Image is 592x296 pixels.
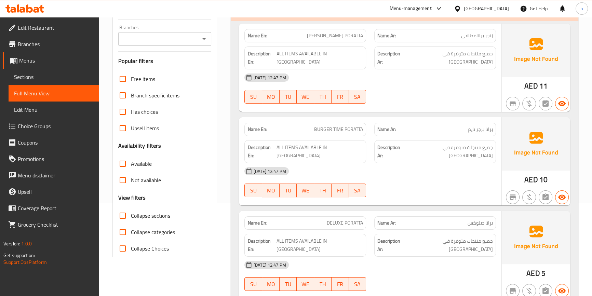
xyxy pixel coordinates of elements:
span: 11 [539,79,548,93]
strong: Name Ar: [377,126,396,133]
a: Menu disclaimer [3,167,99,184]
button: SU [244,184,262,197]
button: TU [280,277,297,291]
span: TH [317,279,329,289]
a: Sections [9,69,99,85]
button: MO [262,90,280,104]
button: Not branch specific item [506,190,520,204]
button: Purchased item [522,97,536,110]
h3: Availability filters [118,142,161,150]
span: Upsell items [131,124,159,132]
span: براتا برجر تايم [468,126,493,133]
button: Available [555,190,569,204]
span: h [580,5,583,12]
span: [DATE] 12:47 PM [251,75,288,81]
span: ALL ITEMS AVAILABLE IN SAMOON [277,50,363,66]
span: Menus [19,56,93,65]
span: زنجر براتامطافي [461,32,493,39]
button: SU [244,90,262,104]
a: Support.OpsPlatform [3,258,47,267]
strong: Description En: [247,50,275,66]
strong: Name En: [247,32,267,39]
button: SA [349,184,366,197]
button: Not has choices [539,97,552,110]
button: FR [332,277,349,291]
span: MO [265,186,277,196]
span: براتا ديلوكس [468,219,493,227]
span: FR [334,92,346,102]
span: Not available [131,176,161,184]
span: Promotions [18,155,93,163]
span: Branch specific items [131,91,179,99]
button: MO [262,277,280,291]
span: Upsell [18,188,93,196]
span: [DATE] 12:47 PM [251,262,288,268]
span: Choice Groups [18,122,93,130]
span: FR [334,279,346,289]
span: 5 [541,267,546,280]
span: WE [299,186,311,196]
span: Available [131,160,152,168]
a: Menus [3,52,99,69]
span: جميع منتجات متوفرة في سامون [406,50,493,66]
h3: Popular filters [118,57,212,65]
strong: Name En: [247,126,267,133]
button: Purchased item [522,190,536,204]
span: TU [282,279,294,289]
span: Collapse Choices [131,244,169,253]
button: MO [262,184,280,197]
img: Ae5nvW7+0k+MAAAAAElFTkSuQmCC [502,24,570,77]
span: MO [265,279,277,289]
button: WE [297,184,314,197]
button: Not branch specific item [506,97,520,110]
span: AED [526,267,540,280]
button: TH [314,90,332,104]
span: Version: [3,239,20,248]
button: FR [332,90,349,104]
div: [GEOGRAPHIC_DATA] [464,5,509,12]
span: Grocery Checklist [18,220,93,229]
button: TH [314,277,332,291]
span: Edit Restaurant [18,24,93,32]
span: AED [524,79,538,93]
button: TH [314,184,332,197]
span: 1.0.0 [21,239,32,248]
div: Menu-management [390,4,432,13]
a: Branches [3,36,99,52]
strong: Description En: [247,237,275,254]
span: Menu disclaimer [18,171,93,179]
a: Edit Restaurant [3,19,99,36]
strong: Description Ar: [377,143,404,160]
button: SU [244,277,262,291]
span: SA [352,186,364,196]
span: جميع منتجات متوفرة في سامون [406,237,493,254]
img: Ae5nvW7+0k+MAAAAAElFTkSuQmCC [502,211,570,264]
strong: Name Ar: [377,32,396,39]
span: SU [247,279,259,289]
span: Has choices [131,108,158,116]
span: Sections [14,73,93,81]
span: TH [317,186,329,196]
img: Ae5nvW7+0k+MAAAAAElFTkSuQmCC [502,117,570,171]
span: ALL ITEMS AVAILABLE IN SAMOON [277,143,363,160]
button: WE [297,90,314,104]
strong: Name Ar: [377,219,396,227]
button: TU [280,184,297,197]
span: MO [265,92,277,102]
button: Available [555,97,569,110]
a: Grocery Checklist [3,216,99,233]
span: WE [299,279,311,289]
span: Get support on: [3,251,35,260]
span: Full Menu View [14,89,93,97]
span: FR [334,186,346,196]
span: WE [299,92,311,102]
strong: Name En: [247,219,267,227]
button: WE [297,277,314,291]
button: SA [349,90,366,104]
span: TU [282,186,294,196]
span: AED [524,173,538,186]
span: 10 [539,173,548,186]
a: Full Menu View [9,85,99,102]
span: جميع منتجات متوفرة في سامون [406,143,493,160]
button: Open [199,34,209,44]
